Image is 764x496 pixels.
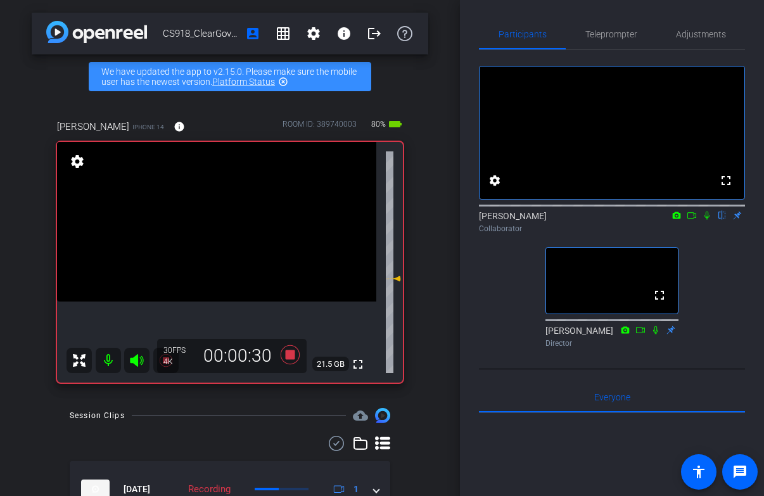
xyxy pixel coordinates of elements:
[732,464,748,480] mat-icon: message
[336,26,352,41] mat-icon: info
[479,223,745,234] div: Collaborator
[585,30,637,39] span: Teleprompter
[388,117,403,132] mat-icon: battery_std
[367,26,382,41] mat-icon: logout
[46,21,147,43] img: app-logo
[245,26,260,41] mat-icon: account_box
[312,357,349,372] span: 21.5 GB
[278,77,288,87] mat-icon: highlight_off
[124,483,150,496] span: [DATE]
[350,357,366,372] mat-icon: fullscreen
[276,26,291,41] mat-icon: grid_on
[70,409,125,422] div: Session Clips
[195,345,280,367] div: 00:00:30
[545,338,678,349] div: Director
[283,118,357,137] div: ROOM ID: 389740003
[132,122,164,132] span: iPhone 14
[306,26,321,41] mat-icon: settings
[499,30,547,39] span: Participants
[676,30,726,39] span: Adjustments
[479,210,745,234] div: [PERSON_NAME]
[172,346,186,355] span: FPS
[89,62,371,91] div: We have updated the app to v2.15.0. Please make sure the mobile user has the newest version.
[163,21,238,46] span: CS918_ClearGov Inc_Town of Kill Devil Hills_Angell [PERSON_NAME]
[353,408,368,423] span: Destinations for your clips
[163,345,195,355] div: 30
[174,121,185,132] mat-icon: info
[212,77,275,87] a: Platform Status
[715,209,730,220] mat-icon: flip
[652,288,667,303] mat-icon: fullscreen
[369,114,388,134] span: 80%
[163,357,195,367] div: 4K
[68,154,86,169] mat-icon: settings
[691,464,706,480] mat-icon: accessibility
[386,271,401,286] mat-icon: -3 dB
[594,393,630,402] span: Everyone
[57,120,129,134] span: [PERSON_NAME]
[353,483,359,496] span: 1
[353,408,368,423] mat-icon: cloud_upload
[718,173,734,188] mat-icon: fullscreen
[545,324,678,349] div: [PERSON_NAME]
[375,408,390,423] img: Session clips
[487,173,502,188] mat-icon: settings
